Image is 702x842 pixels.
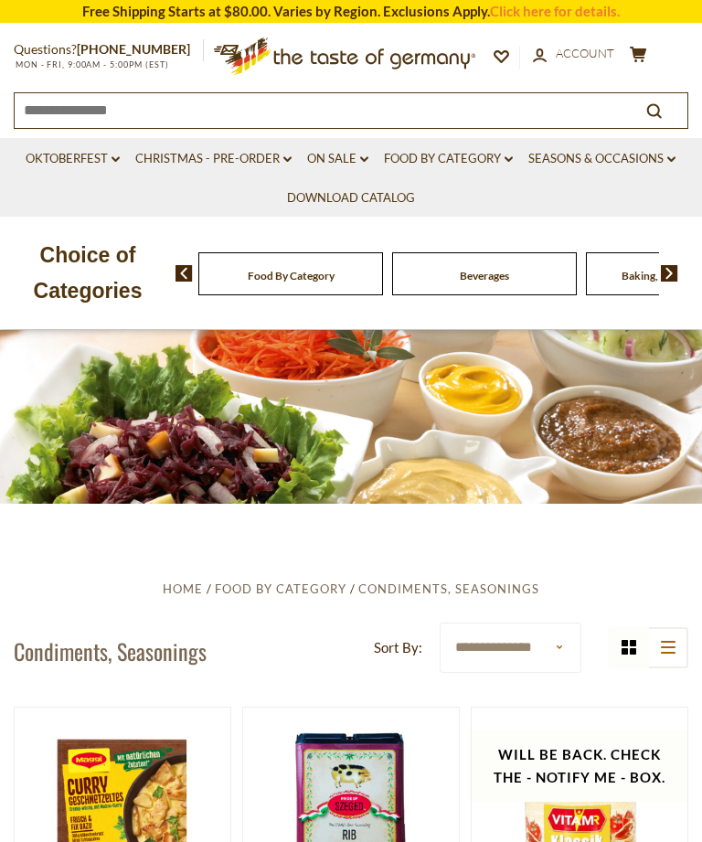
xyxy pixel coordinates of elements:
[163,581,203,596] a: Home
[175,265,193,282] img: previous arrow
[307,149,368,169] a: On Sale
[374,636,422,659] label: Sort By:
[215,581,346,596] a: Food By Category
[556,46,614,60] span: Account
[14,637,207,665] h1: Condiments, Seasonings
[248,269,335,282] a: Food By Category
[490,3,620,19] a: Click here for details.
[533,44,614,64] a: Account
[358,581,539,596] a: Condiments, Seasonings
[661,265,678,282] img: next arrow
[135,149,292,169] a: Christmas - PRE-ORDER
[77,41,190,57] a: [PHONE_NUMBER]
[14,59,169,69] span: MON - FRI, 9:00AM - 5:00PM (EST)
[26,149,120,169] a: Oktoberfest
[287,188,415,208] a: Download Catalog
[460,269,509,282] a: Beverages
[384,149,513,169] a: Food By Category
[528,149,675,169] a: Seasons & Occasions
[14,38,204,61] p: Questions?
